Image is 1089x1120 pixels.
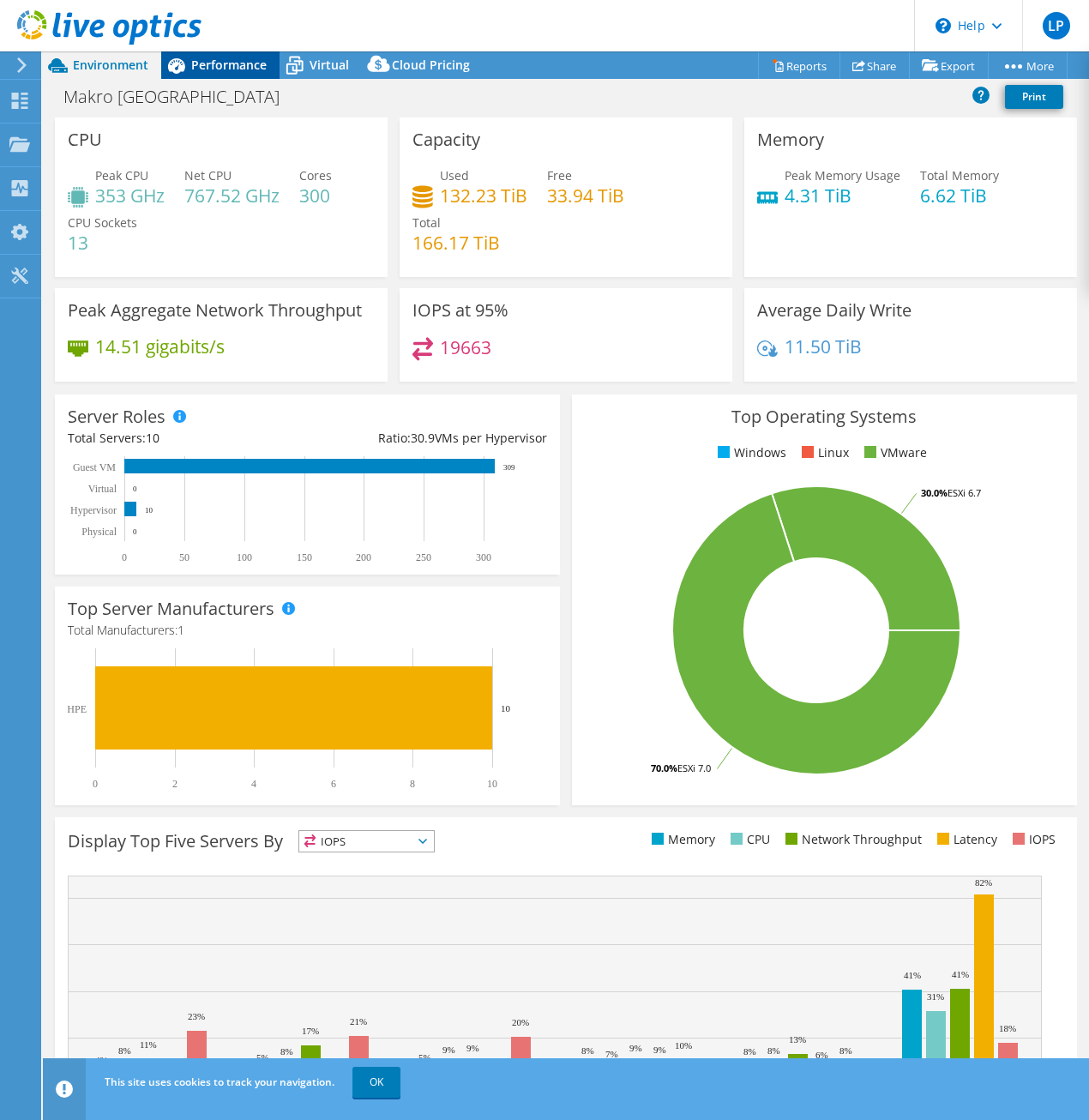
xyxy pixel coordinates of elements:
[647,830,715,849] li: Memory
[177,622,184,638] span: 1
[184,167,232,184] span: Net CPU
[95,1055,108,1065] text: 4%
[68,130,102,149] h3: CPU
[70,504,117,516] text: Hypervisor
[789,1034,806,1045] text: 13%
[920,167,999,184] span: Total Memory
[412,233,500,252] h4: 166.17 TiB
[909,52,989,79] a: Export
[1043,12,1070,39] span: LP
[651,762,677,774] tspan: 70.0%
[133,485,137,493] text: 0
[392,57,470,73] span: Cloud Pricing
[785,337,862,356] h4: 11.50 TiB
[416,551,431,563] text: 250
[145,506,153,515] text: 10
[411,430,435,446] span: 30.9
[547,167,572,184] span: Free
[936,18,951,33] svg: \n
[410,778,415,790] text: 8
[256,1052,269,1063] text: 5%
[440,167,469,184] span: Used
[975,877,992,888] text: 82%
[88,483,117,495] text: Virtual
[581,1045,594,1056] text: 8%
[675,1040,692,1051] text: 10%
[331,778,336,790] text: 6
[904,970,921,980] text: 41%
[73,461,116,473] text: Guest VM
[356,551,371,563] text: 200
[743,1046,756,1057] text: 8%
[785,167,900,184] span: Peak Memory Usage
[1005,85,1063,109] a: Print
[68,214,137,231] span: CPU Sockets
[412,301,508,320] h3: IOPS at 95%
[653,1045,666,1055] text: 9%
[188,1011,205,1021] text: 23%
[105,1075,334,1089] span: This site uses cookies to track your navigation.
[999,1023,1016,1033] text: 18%
[501,703,511,714] text: 10
[95,167,148,184] span: Peak CPU
[68,301,362,320] h3: Peak Aggregate Network Throughput
[307,429,546,448] div: Ratio: VMs per Hypervisor
[988,52,1068,79] a: More
[781,830,922,849] li: Network Throughput
[677,762,711,774] tspan: ESXi 7.0
[440,338,491,357] h4: 19663
[95,186,165,205] h4: 353 GHz
[172,778,177,790] text: 2
[118,1045,131,1056] text: 8%
[767,1045,780,1056] text: 8%
[948,486,981,499] tspan: ESXi 6.7
[860,443,927,462] li: VMware
[68,599,274,618] h3: Top Server Manufacturers
[839,1045,852,1056] text: 8%
[927,991,944,1002] text: 31%
[184,186,280,205] h4: 767.52 GHz
[418,1052,431,1063] text: 5%
[93,778,98,790] text: 0
[68,233,137,252] h4: 13
[757,301,912,320] h3: Average Daily Write
[67,703,87,715] text: HPE
[68,621,547,640] h4: Total Manufacturers:
[758,52,840,79] a: Reports
[1008,830,1056,849] li: IOPS
[95,337,225,356] h4: 14.51 gigabits/s
[476,551,491,563] text: 300
[839,52,910,79] a: Share
[952,969,969,979] text: 41%
[56,87,306,106] h1: Makro [GEOGRAPHIC_DATA]
[713,443,786,462] li: Windows
[133,527,137,536] text: 0
[412,130,480,149] h3: Capacity
[73,57,148,73] span: Environment
[350,1016,367,1027] text: 21%
[547,186,624,205] h4: 33.94 TiB
[442,1045,455,1055] text: 9%
[237,551,252,563] text: 100
[122,551,127,563] text: 0
[920,186,999,205] h4: 6.62 TiB
[512,1017,529,1027] text: 20%
[605,1049,618,1059] text: 7%
[191,57,267,73] span: Performance
[140,1039,157,1050] text: 11%
[466,1043,479,1053] text: 9%
[352,1067,400,1098] a: OK
[585,407,1064,426] h3: Top Operating Systems
[299,186,332,205] h4: 300
[299,167,332,184] span: Cores
[785,186,900,205] h4: 4.31 TiB
[251,778,256,790] text: 4
[726,830,770,849] li: CPU
[933,830,997,849] li: Latency
[68,429,307,448] div: Total Servers:
[81,526,117,538] text: Physical
[629,1043,642,1053] text: 9%
[299,831,434,852] span: IOPS
[921,486,948,499] tspan: 30.0%
[757,130,824,149] h3: Memory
